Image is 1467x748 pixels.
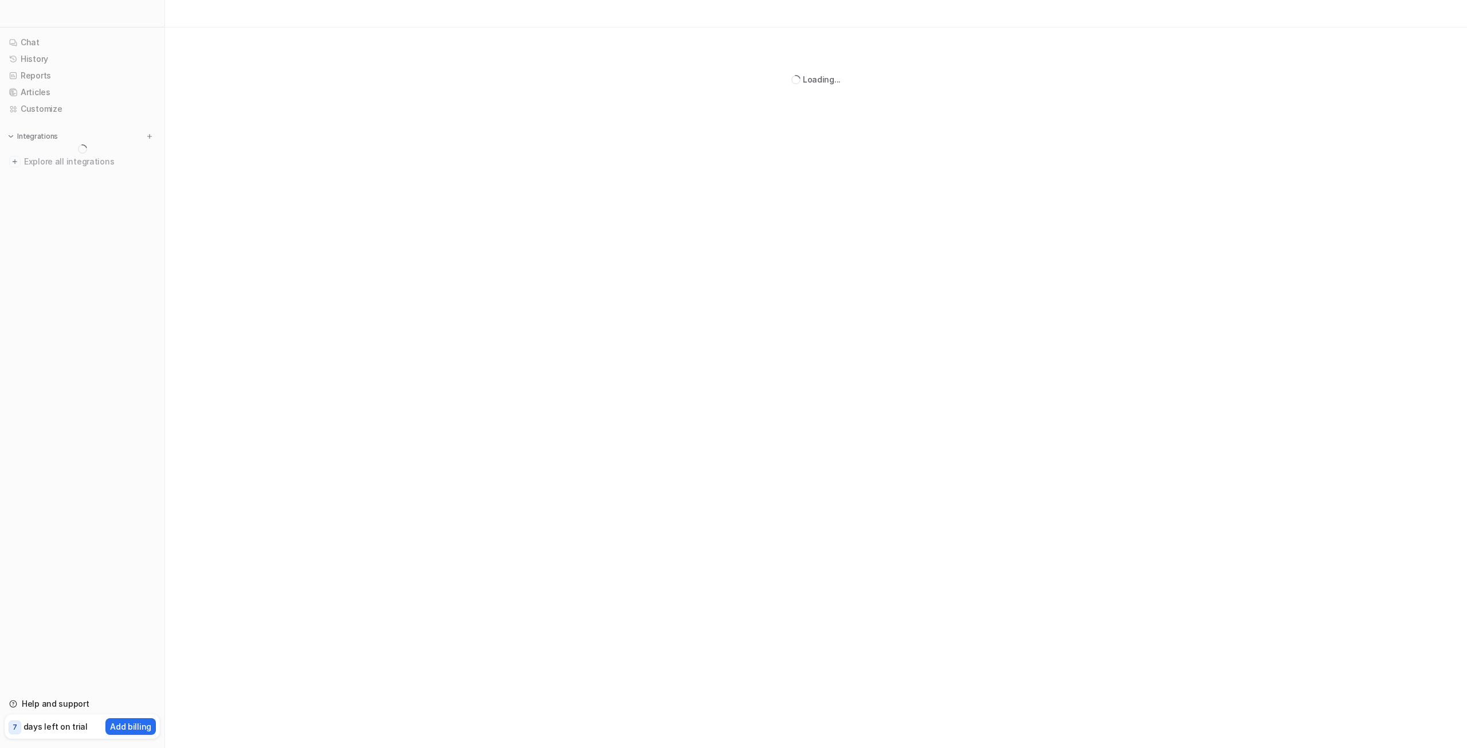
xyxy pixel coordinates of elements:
a: Articles [5,84,160,100]
a: Explore all integrations [5,154,160,170]
p: Integrations [17,132,58,141]
p: 7 [13,722,17,733]
div: Loading... [803,73,841,85]
a: Chat [5,34,160,50]
p: Add billing [110,720,151,733]
p: days left on trial [23,720,88,733]
a: Help and support [5,696,160,712]
img: explore all integrations [9,156,21,167]
a: Reports [5,68,160,84]
span: Explore all integrations [24,152,155,171]
a: History [5,51,160,67]
img: menu_add.svg [146,132,154,140]
a: Customize [5,101,160,117]
img: expand menu [7,132,15,140]
button: Add billing [105,718,156,735]
button: Integrations [5,131,61,142]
